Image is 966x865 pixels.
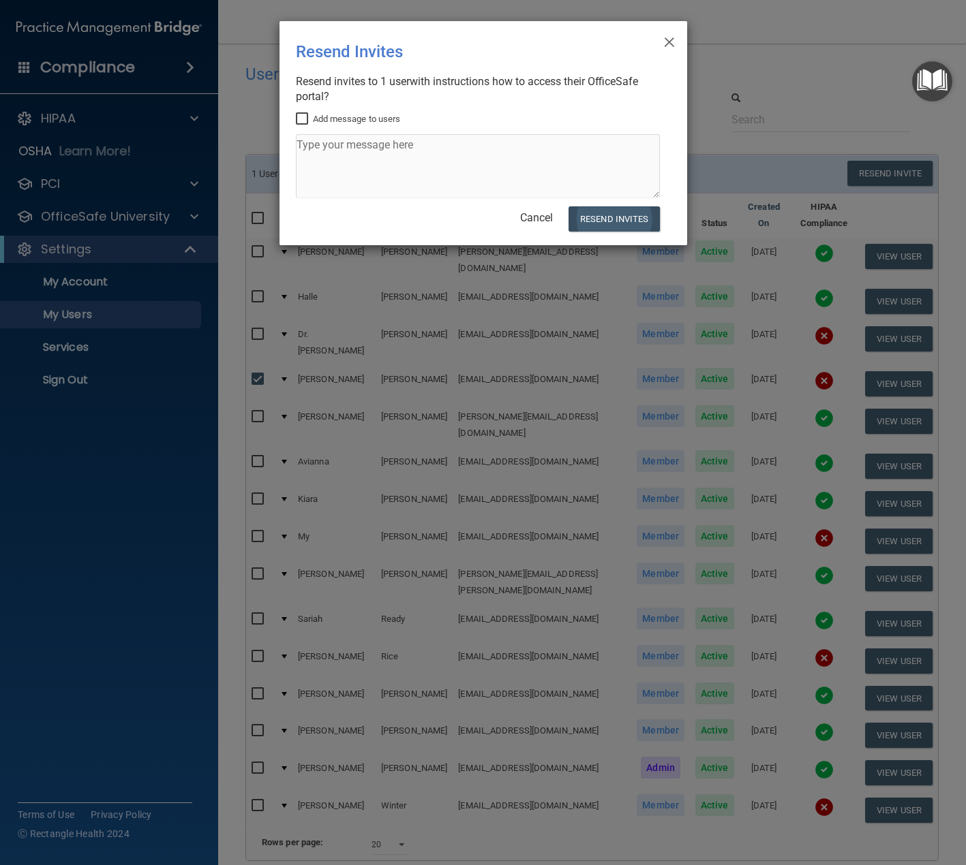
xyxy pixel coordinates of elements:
[520,211,553,224] a: Cancel
[912,61,952,101] button: Open Resource Center
[296,32,615,72] div: Resend Invites
[663,27,676,54] span: ×
[296,74,660,104] div: Resend invites to 1 user with instructions how to access their OfficeSafe portal?
[296,111,401,127] label: Add message to users
[569,206,659,232] button: Resend Invites
[730,768,950,823] iframe: Drift Widget Chat Controller
[296,114,312,125] input: Add message to users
